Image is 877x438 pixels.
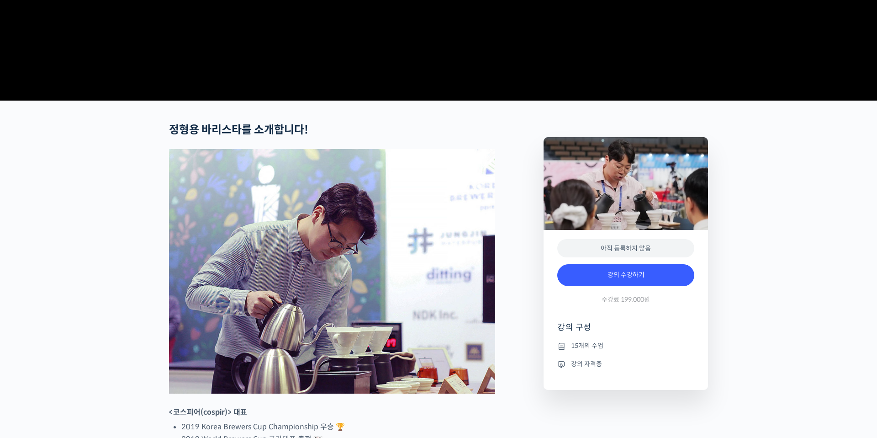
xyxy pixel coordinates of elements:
span: 홈 [29,304,34,311]
strong: 정형용 바리스타를 소개합니다! [169,123,308,137]
div: 아직 등록하지 않음 [557,239,694,258]
span: 설정 [141,304,152,311]
a: 강의 수강하기 [557,264,694,286]
li: 15개의 수업 [557,341,694,352]
span: 수강료 199,000원 [602,295,650,304]
a: 홈 [3,290,60,313]
img: 정형용 바리스타 대회 브루잉 사진 [169,149,495,394]
span: 대화 [84,304,95,311]
a: 설정 [118,290,175,313]
li: 2019 Korea Brewers Cup Championship 우승 🏆 [181,421,495,433]
a: 대화 [60,290,118,313]
strong: <코스피어(cospir)> 대표 [169,407,247,417]
h4: 강의 구성 [557,322,694,340]
li: 강의 자격증 [557,358,694,369]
